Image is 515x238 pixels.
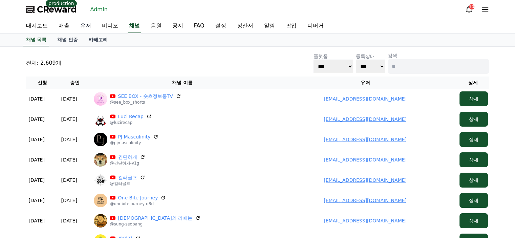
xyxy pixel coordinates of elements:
span: Settings [100,200,117,205]
a: 상세 [459,218,488,223]
p: [DATE] [29,156,45,163]
a: 10 [465,5,473,14]
img: SEE BOX - 숏츠정보통TV [94,92,107,106]
img: Luci Recap [94,112,107,126]
button: 상세 [459,213,488,228]
a: 상세 [459,137,488,142]
p: @see_box_shorts [110,100,181,105]
a: 팝업 [280,19,302,33]
button: 상세 [459,173,488,188]
a: CReward [26,4,77,15]
p: [DATE] [29,217,45,224]
th: 신청 [26,77,59,89]
a: FAQ [189,19,210,33]
a: 정산서 [232,19,259,33]
a: [EMAIL_ADDRESS][DOMAIN_NAME] [324,177,407,183]
a: [EMAIL_ADDRESS][DOMAIN_NAME] [324,218,407,223]
p: [DATE] [61,197,77,204]
a: [EMAIL_ADDRESS][DOMAIN_NAME] [324,96,407,102]
a: Luci Recap [118,113,144,120]
a: 채널 [128,19,141,33]
p: @킬러골프 [110,181,145,186]
span: Home [17,200,29,205]
a: 대시보드 [21,19,53,33]
a: One Bite Journey [118,194,158,201]
p: [DATE] [61,177,77,183]
a: 상세 [459,157,488,163]
p: 등록상태 [356,53,385,60]
p: [DATE] [61,95,77,102]
a: 알림 [259,19,280,33]
img: 성서방의 라떼는 [94,214,107,228]
a: 간단하개 [118,154,137,160]
a: PJ Masculinity [118,133,151,140]
a: 매출 [53,19,75,33]
a: [EMAIL_ADDRESS][DOMAIN_NAME] [324,157,407,163]
a: Admin [88,4,110,15]
img: 간단하개 [94,153,107,167]
p: @간단하개-v1g [110,160,145,166]
th: 승인 [59,77,91,89]
button: 상세 [459,193,488,208]
a: 음원 [145,19,167,33]
a: 카테고리 [83,34,113,46]
p: [DATE] [61,116,77,123]
p: [DATE] [29,177,45,183]
img: 킬러골프 [94,173,107,187]
a: Messages [45,190,87,207]
th: 상세 [457,77,489,89]
th: 채널 이름 [91,77,274,89]
a: 상세 [459,96,488,102]
p: [DATE] [61,217,77,224]
p: 전체: 2,609개 [26,59,61,67]
button: 상세 [459,91,488,106]
p: @pjmasculinity [110,140,159,146]
button: 상세 [459,132,488,147]
a: 상세 [459,198,488,203]
a: 킬러골프 [118,174,137,181]
a: 디버거 [302,19,329,33]
p: @lucirecap [110,120,152,125]
p: [DATE] [29,136,45,143]
p: [DATE] [61,156,77,163]
button: 상세 [459,152,488,167]
a: 채널 목록 [23,34,49,46]
a: [EMAIL_ADDRESS][DOMAIN_NAME] [324,137,407,142]
th: 유저 [274,77,457,89]
p: @onebitejourney-q8d [110,201,166,207]
a: 채널 인증 [52,34,83,46]
p: 검색 [388,52,489,59]
p: 플랫폼 [314,53,353,60]
a: Home [2,190,45,207]
a: 유저 [75,19,96,33]
span: Messages [56,200,76,206]
a: [EMAIL_ADDRESS][DOMAIN_NAME] [324,198,407,203]
span: CReward [37,4,77,15]
a: [DEMOGRAPHIC_DATA]의 라떼는 [118,215,193,221]
img: One Bite Journey [94,194,107,207]
a: 상세 [459,177,488,183]
a: 공지 [167,19,189,33]
a: 설정 [210,19,232,33]
div: 10 [469,4,474,9]
a: 상세 [459,116,488,122]
p: [DATE] [29,197,45,204]
img: PJ Masculinity [94,133,107,146]
a: SEE BOX - 숏츠정보통TV [118,93,173,100]
p: @sung-seobang [110,221,201,227]
a: 비디오 [96,19,124,33]
p: [DATE] [61,136,77,143]
a: Settings [87,190,130,207]
button: 상세 [459,112,488,127]
p: [DATE] [29,116,45,123]
p: [DATE] [29,95,45,102]
a: [EMAIL_ADDRESS][DOMAIN_NAME] [324,116,407,122]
